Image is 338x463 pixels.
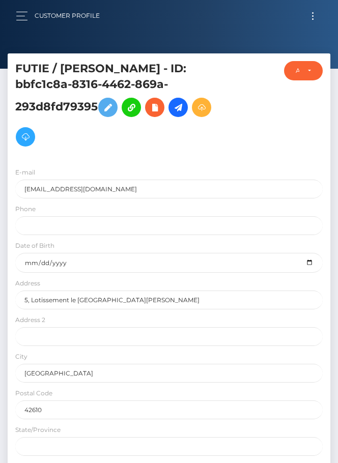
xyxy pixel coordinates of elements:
label: City [15,352,27,361]
h5: FUTIE / [PERSON_NAME] - ID: bbfc1c8a-8316-4462-869a-293d8fd79395 [15,61,215,152]
label: Date of Birth [15,241,54,250]
label: Postal Code [15,389,52,398]
button: Toggle navigation [303,9,322,23]
button: ACTIVE [284,61,323,80]
label: Address [15,279,40,288]
a: Initiate Payout [168,98,188,117]
label: Address 2 [15,315,45,325]
label: State/Province [15,425,61,435]
label: Phone [15,205,36,214]
a: Customer Profile [35,5,100,26]
div: ACTIVE [296,67,299,75]
label: E-mail [15,168,35,177]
